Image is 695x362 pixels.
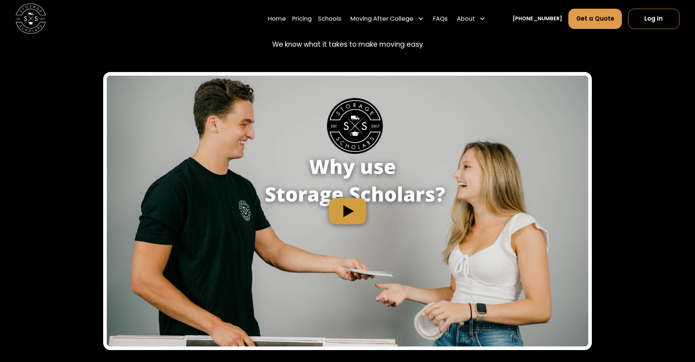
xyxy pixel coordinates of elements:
a: home [16,4,46,34]
img: Why use Storage Scholars video. [107,76,588,346]
p: We know what it takes to make moving easy [272,39,423,50]
a: Pricing [292,8,312,29]
a: Log In [628,9,679,29]
a: FAQs [433,8,448,29]
div: About [457,14,475,24]
div: Moving After College [350,14,413,24]
a: Schools [318,8,341,29]
div: Moving After College [347,8,427,29]
img: Storage Scholars main logo [16,4,46,34]
div: About [454,8,489,29]
a: [PHONE_NUMBER] [513,15,562,23]
a: Home [268,8,286,29]
a: open lightbox [107,76,588,346]
a: Get a Quote [568,9,622,29]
